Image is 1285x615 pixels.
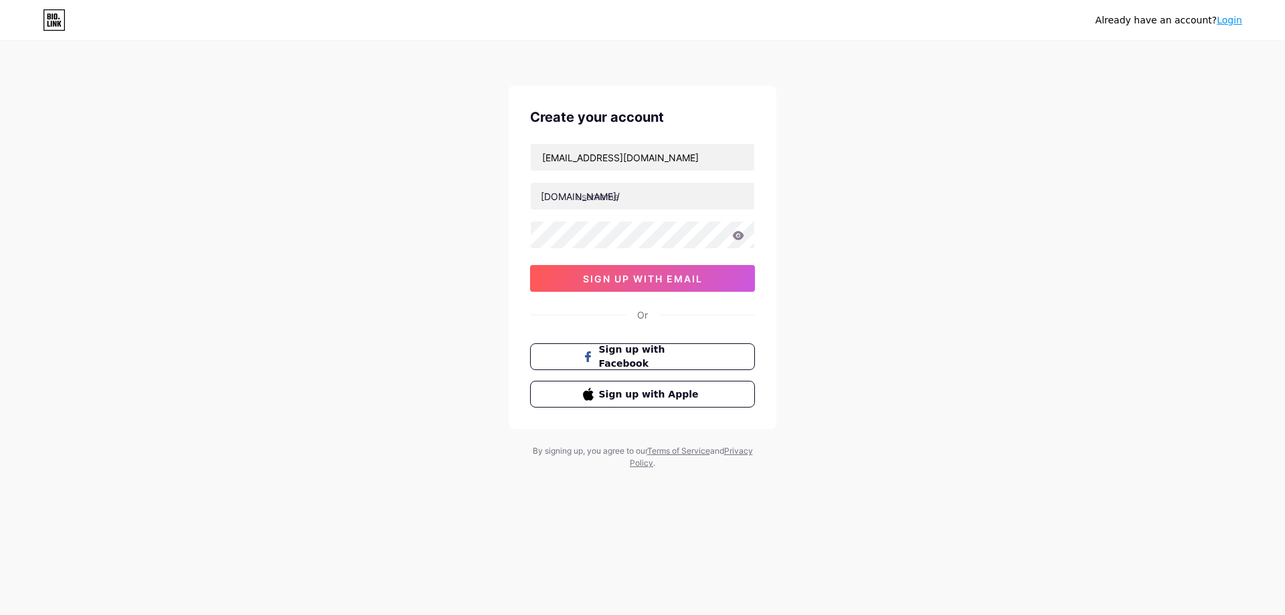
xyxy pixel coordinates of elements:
span: sign up with email [583,273,703,284]
span: Sign up with Facebook [599,343,703,371]
a: Login [1217,15,1242,25]
div: [DOMAIN_NAME]/ [541,189,620,203]
a: Terms of Service [647,446,710,456]
div: By signing up, you agree to our and . [529,445,756,469]
button: sign up with email [530,265,755,292]
button: Sign up with Apple [530,381,755,408]
div: Or [637,308,648,322]
div: Already have an account? [1096,13,1242,27]
div: Create your account [530,107,755,127]
button: Sign up with Facebook [530,343,755,370]
span: Sign up with Apple [599,387,703,402]
input: username [531,183,754,209]
input: Email [531,144,754,171]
